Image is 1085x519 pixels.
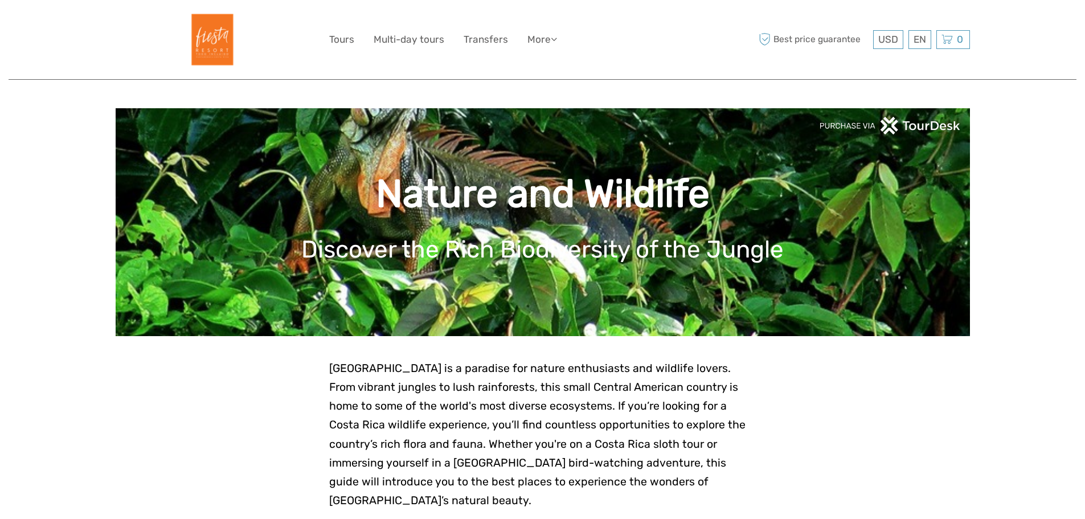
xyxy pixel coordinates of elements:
h1: Discover the Rich Biodiversity of the Jungle [133,235,953,264]
img: Fiesta Resort [179,9,241,71]
h1: Nature and Wildlife [133,171,953,217]
a: Multi-day tours [374,31,444,48]
img: PurchaseViaTourDeskwhite.png [819,117,961,134]
span: Best price guarantee [756,30,870,49]
a: Transfers [464,31,508,48]
span: 0 [955,34,965,45]
a: Tours [329,31,354,48]
a: More [527,31,557,48]
span: [GEOGRAPHIC_DATA] is a paradise for nature enthusiasts and wildlife lovers. From vibrant jungles ... [329,362,746,507]
div: EN [908,30,931,49]
span: USD [878,34,898,45]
